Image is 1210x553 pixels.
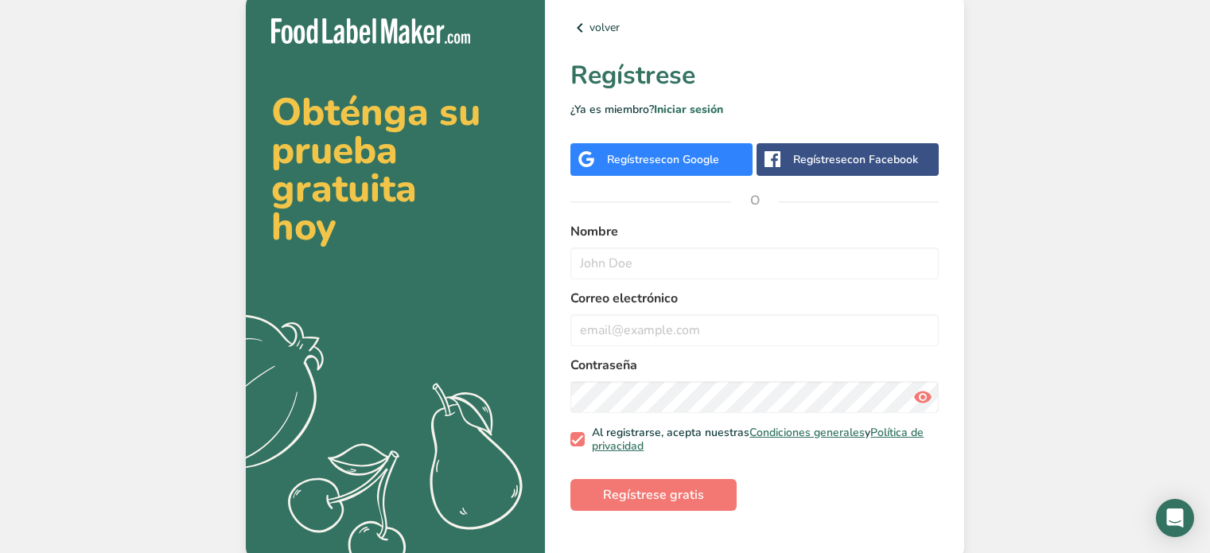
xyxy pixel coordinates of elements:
input: email@example.com [570,314,939,346]
span: con Google [661,152,719,167]
label: Nombre [570,222,939,241]
input: John Doe [570,247,939,279]
label: Contraseña [570,356,939,375]
img: Food Label Maker [271,18,470,45]
h1: Regístrese [570,56,939,95]
a: Política de privacidad [592,425,924,454]
span: Regístrese gratis [603,485,704,504]
button: Regístrese gratis [570,479,737,511]
a: Condiciones generales [749,425,865,440]
div: Regístrese [793,151,918,168]
h2: Obténga su prueba gratuita hoy [271,93,519,246]
span: Al registrarse, acepta nuestras y [585,426,933,454]
span: con Facebook [847,152,918,167]
label: Correo electrónico [570,289,939,308]
a: volver [570,18,939,37]
div: Regístrese [607,151,719,168]
div: Open Intercom Messenger [1156,499,1194,537]
p: ¿Ya es miembro? [570,101,939,118]
span: O [731,177,779,224]
a: Iniciar sesión [654,102,723,117]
